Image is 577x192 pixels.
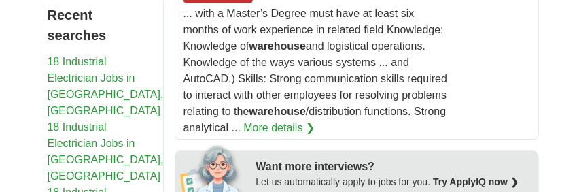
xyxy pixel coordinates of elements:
[433,176,519,187] a: Try ApplyIQ now ❯
[256,175,531,189] div: Let us automatically apply to jobs for you.
[48,56,164,116] a: 18 Industrial Electrician Jobs in [GEOGRAPHIC_DATA], [GEOGRAPHIC_DATA]
[183,7,448,133] span: ... with a Master’s Degree must have at least six months of work experience in related field Know...
[48,5,155,46] h2: Recent searches
[256,159,531,175] div: Want more interviews?
[249,40,306,52] strong: warehouse
[249,106,306,117] strong: warehouse
[48,121,164,182] a: 18 Industrial Electrician Jobs in [GEOGRAPHIC_DATA], [GEOGRAPHIC_DATA]
[243,120,315,136] a: More details ❯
